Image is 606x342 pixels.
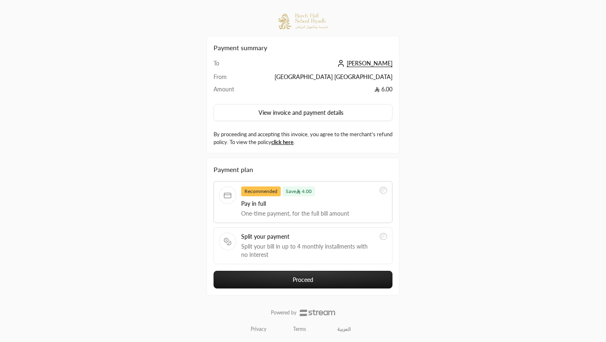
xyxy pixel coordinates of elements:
div: Payment plan [214,165,392,174]
button: Proceed [214,271,392,288]
td: 6.00 [240,85,392,98]
span: [PERSON_NAME] [347,60,392,67]
span: One-time payment, for the full bill amount [241,209,375,218]
span: Split your bill in up to 4 monthly installments with no interest [241,242,375,259]
p: Powered by [271,309,296,316]
img: Company Logo [278,13,328,29]
input: Split your paymentSplit your bill in up to 4 monthly installments with no interest [380,233,387,240]
input: RecommendedSave 4.00Pay in fullOne-time payment, for the full bill amount [380,187,387,194]
a: Terms [293,326,306,333]
td: From [214,73,240,85]
span: Recommended [241,186,281,196]
a: Privacy [251,326,266,333]
span: Save 4.00 [282,186,315,196]
label: By proceeding and accepting this invoice, you agree to the merchant’s refund policy. To view the ... [214,130,392,147]
td: [GEOGRAPHIC_DATA] [GEOGRAPHIC_DATA] [240,73,392,85]
a: click here [271,139,294,145]
button: View invoice and payment details [214,104,392,121]
span: Pay in full [241,200,375,208]
span: Split your payment [241,233,375,241]
td: To [214,59,240,73]
td: Amount [214,85,240,98]
a: العربية [333,323,355,336]
a: [PERSON_NAME] [335,60,392,67]
h2: Payment summary [214,43,392,53]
